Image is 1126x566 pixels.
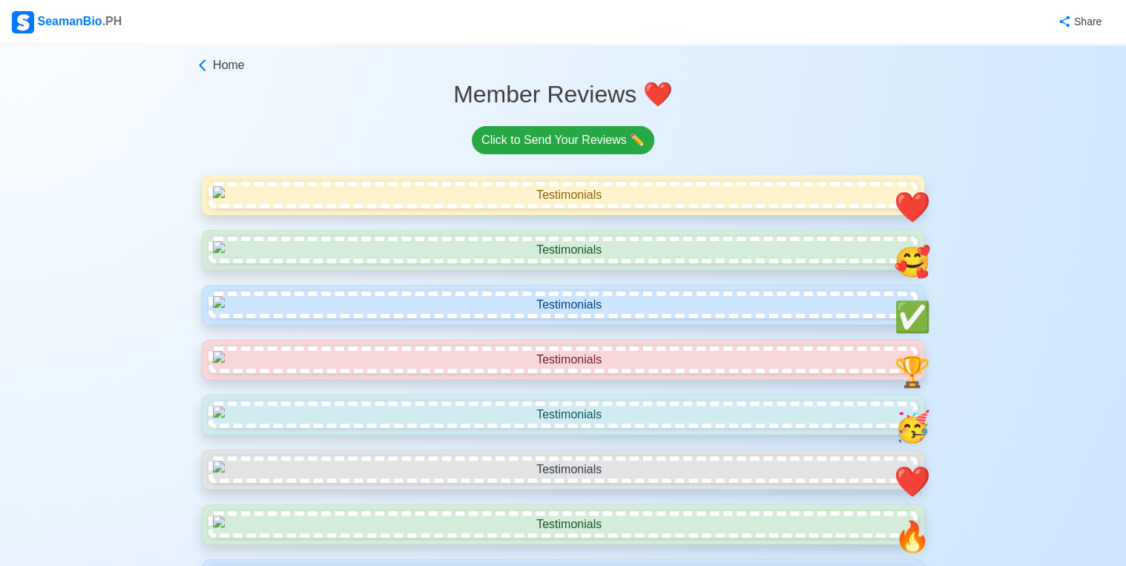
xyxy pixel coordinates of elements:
[894,191,931,223] span: smiley
[643,81,673,108] span: emoji
[894,300,931,333] span: smiley
[894,520,931,553] span: smiley
[195,56,927,74] a: Home
[208,292,918,318] img: Testimonials
[208,182,918,208] img: Testimonials
[894,355,931,388] span: smiley
[12,11,34,33] img: Logo
[894,465,931,498] span: smiley
[208,456,918,483] img: Testimonials
[208,511,918,538] img: Testimonials
[208,346,918,373] img: Testimonials
[208,237,918,263] img: Testimonials
[199,80,927,108] h2: Member Reviews
[630,134,645,146] span: feedback
[12,11,122,33] div: SeamanBio
[208,401,918,428] img: Testimonials
[102,15,122,27] span: .PH
[894,246,931,278] span: smiley
[894,410,931,443] span: smiley
[1043,7,1114,36] button: Share
[472,126,654,154] a: Click to Send Your Reviews feedback
[213,56,245,74] span: Home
